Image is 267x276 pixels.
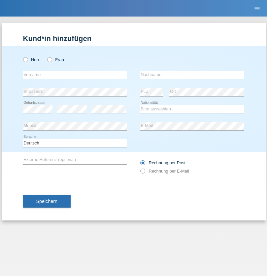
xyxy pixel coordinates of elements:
label: Frau [47,57,64,62]
h1: Kund*in hinzufügen [23,34,244,43]
input: Rechnung per E-Mail [140,169,145,177]
label: Rechnung per E-Mail [140,169,189,174]
span: Speichern [36,199,57,204]
input: Herr [23,57,27,61]
input: Frau [47,57,51,61]
input: Rechnung per Post [140,160,145,169]
a: menu [250,6,264,10]
i: menu [254,5,260,12]
label: Rechnung per Post [140,160,185,165]
button: Speichern [23,195,71,208]
label: Herr [23,57,40,62]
